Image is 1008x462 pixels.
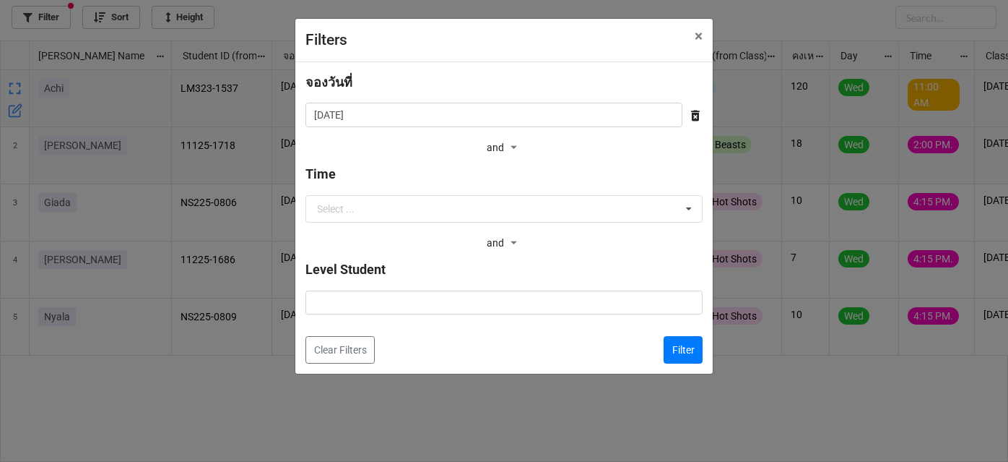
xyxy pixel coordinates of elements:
label: Level Student [305,260,386,280]
button: Clear Filters [305,336,375,364]
label: Time [305,164,336,184]
input: Date [305,103,682,127]
div: and [487,137,521,159]
div: Select ... [317,204,355,214]
button: Filter [664,336,703,364]
div: and [487,233,521,254]
label: จองวันที่ [305,72,352,93]
span: × [695,27,703,45]
div: Filters [305,29,663,52]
